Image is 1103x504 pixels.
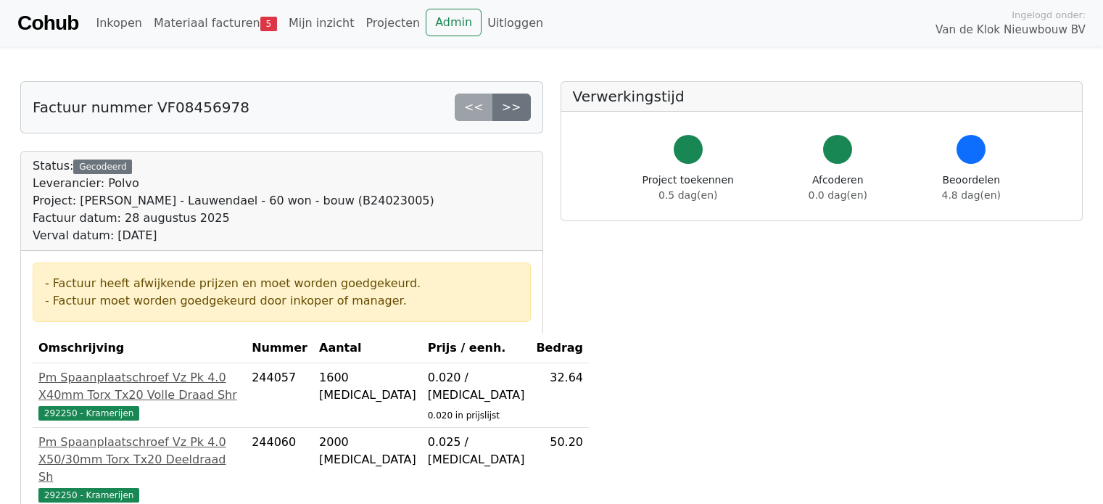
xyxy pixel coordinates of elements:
th: Bedrag [530,334,589,363]
h5: Factuur nummer VF08456978 [33,99,249,116]
td: 244057 [246,363,313,428]
span: 292250 - Kramerijen [38,488,139,503]
sub: 0.020 in prijslijst [428,410,500,421]
th: Prijs / eenh. [422,334,531,363]
h5: Verwerkingstijd [573,88,1071,105]
span: Van de Klok Nieuwbouw BV [935,22,1086,38]
div: Verval datum: [DATE] [33,227,434,244]
span: 4.8 dag(en) [942,189,1001,201]
div: Status: [33,157,434,244]
a: Inkopen [90,9,147,38]
a: Projecten [360,9,426,38]
span: 292250 - Kramerijen [38,406,139,421]
a: Pm Spaanplaatschroef Vz Pk 4.0 X40mm Torx Tx20 Volle Draad Shr292250 - Kramerijen [38,369,240,421]
th: Nummer [246,334,313,363]
div: Project toekennen [643,173,734,203]
div: - Factuur heeft afwijkende prijzen en moet worden goedgekeurd. [45,275,519,292]
div: - Factuur moet worden goedgekeurd door inkoper of manager. [45,292,519,310]
a: Cohub [17,6,78,41]
div: 0.025 / [MEDICAL_DATA] [428,434,525,468]
span: Ingelogd onder: [1012,8,1086,22]
a: Materiaal facturen5 [148,9,283,38]
a: Uitloggen [482,9,549,38]
div: Project: [PERSON_NAME] - Lauwendael - 60 won - bouw (B24023005) [33,192,434,210]
th: Aantal [313,334,422,363]
a: Pm Spaanplaatschroef Vz Pk 4.0 X50/30mm Torx Tx20 Deeldraad Sh292250 - Kramerijen [38,434,240,503]
a: Mijn inzicht [283,9,360,38]
span: 0.5 dag(en) [658,189,717,201]
div: Afcoderen [809,173,867,203]
div: Leverancier: Polvo [33,175,434,192]
th: Omschrijving [33,334,246,363]
span: 5 [260,17,277,31]
div: Factuur datum: 28 augustus 2025 [33,210,434,227]
div: 1600 [MEDICAL_DATA] [319,369,416,404]
span: 0.0 dag(en) [809,189,867,201]
a: Admin [426,9,482,36]
div: Pm Spaanplaatschroef Vz Pk 4.0 X40mm Torx Tx20 Volle Draad Shr [38,369,240,404]
a: >> [492,94,531,121]
div: 2000 [MEDICAL_DATA] [319,434,416,468]
div: Beoordelen [942,173,1001,203]
div: 0.020 / [MEDICAL_DATA] [428,369,525,404]
td: 32.64 [530,363,589,428]
div: Gecodeerd [73,160,132,174]
div: Pm Spaanplaatschroef Vz Pk 4.0 X50/30mm Torx Tx20 Deeldraad Sh [38,434,240,486]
